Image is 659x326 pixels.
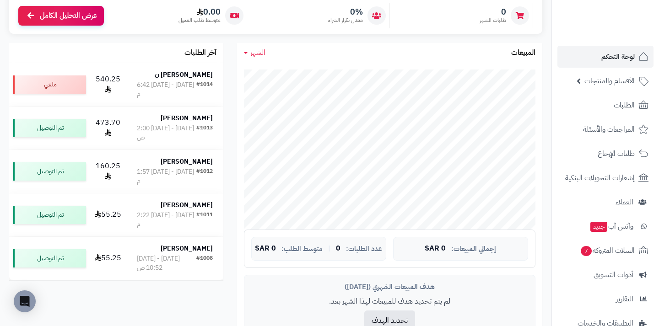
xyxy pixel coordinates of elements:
td: 55.25 [90,237,126,280]
div: #1012 [196,167,213,186]
td: 55.25 [90,193,126,236]
div: تم التوصيل [13,249,86,267]
strong: [PERSON_NAME] ن [155,70,213,80]
div: Open Intercom Messenger [14,290,36,312]
a: العملاء [557,191,654,213]
td: 160.25 [90,150,126,193]
span: جديد [590,222,607,232]
span: طلبات الشهر [480,16,506,24]
a: الطلبات [557,94,654,116]
div: تم التوصيل [13,206,86,224]
div: #1014 [196,80,213,99]
h3: المبيعات [511,49,535,57]
span: عدد الطلبات: [346,245,382,253]
span: | [328,245,330,252]
span: الطلبات [614,99,635,112]
a: إشعارات التحويلات البنكية [557,167,654,189]
span: 0 [336,245,340,253]
div: [DATE] - [DATE] 10:52 ص [137,254,196,273]
span: العملاء [616,196,633,208]
span: لوحة التحكم [601,50,635,63]
span: وآتس آب [589,220,633,233]
div: ملغي [13,75,86,94]
td: 540.25 [90,63,126,106]
div: تم التوصيل [13,119,86,137]
span: السلات المتروكة [580,244,635,257]
span: المراجعات والأسئلة [583,123,635,136]
span: التقارير [616,293,633,305]
a: أدوات التسويق [557,264,654,286]
strong: [PERSON_NAME] [161,157,213,166]
span: إجمالي المبيعات: [451,245,496,253]
span: عرض التحليل الكامل [40,11,97,21]
strong: [PERSON_NAME] [161,200,213,210]
a: طلبات الإرجاع [557,143,654,165]
div: [DATE] - [DATE] 1:57 م [137,167,196,186]
strong: [PERSON_NAME] [161,244,213,253]
p: لم يتم تحديد هدف للمبيعات لهذا الشهر بعد. [251,296,528,307]
a: عرض التحليل الكامل [18,6,104,26]
span: 0% [328,7,363,17]
span: متوسط الطلب: [281,245,323,253]
span: الشهر [250,47,265,58]
a: المراجعات والأسئلة [557,118,654,140]
strong: [PERSON_NAME] [161,113,213,123]
div: #1011 [196,211,213,229]
td: 473.70 [90,107,126,150]
span: متوسط طلب العميل [178,16,221,24]
span: 0 [480,7,506,17]
span: 0 SAR [425,245,446,253]
a: لوحة التحكم [557,46,654,68]
span: 0 SAR [255,245,276,253]
span: الأقسام والمنتجات [584,75,635,87]
span: طلبات الإرجاع [598,147,635,160]
a: الشهر [244,48,265,58]
a: وآتس آبجديد [557,215,654,237]
div: هدف المبيعات الشهري ([DATE]) [251,282,528,292]
span: إشعارات التحويلات البنكية [565,171,635,184]
span: معدل تكرار الشراء [328,16,363,24]
span: أدوات التسويق [594,268,633,281]
div: #1008 [196,254,213,273]
div: [DATE] - [DATE] 2:22 م [137,211,196,229]
div: #1013 [196,124,213,142]
a: التقارير [557,288,654,310]
h3: آخر الطلبات [184,49,216,57]
div: [DATE] - [DATE] 6:42 م [137,80,196,99]
div: تم التوصيل [13,162,86,181]
div: [DATE] - [DATE] 2:00 ص [137,124,196,142]
a: السلات المتروكة7 [557,240,654,262]
span: 0.00 [178,7,221,17]
span: 7 [581,246,592,256]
